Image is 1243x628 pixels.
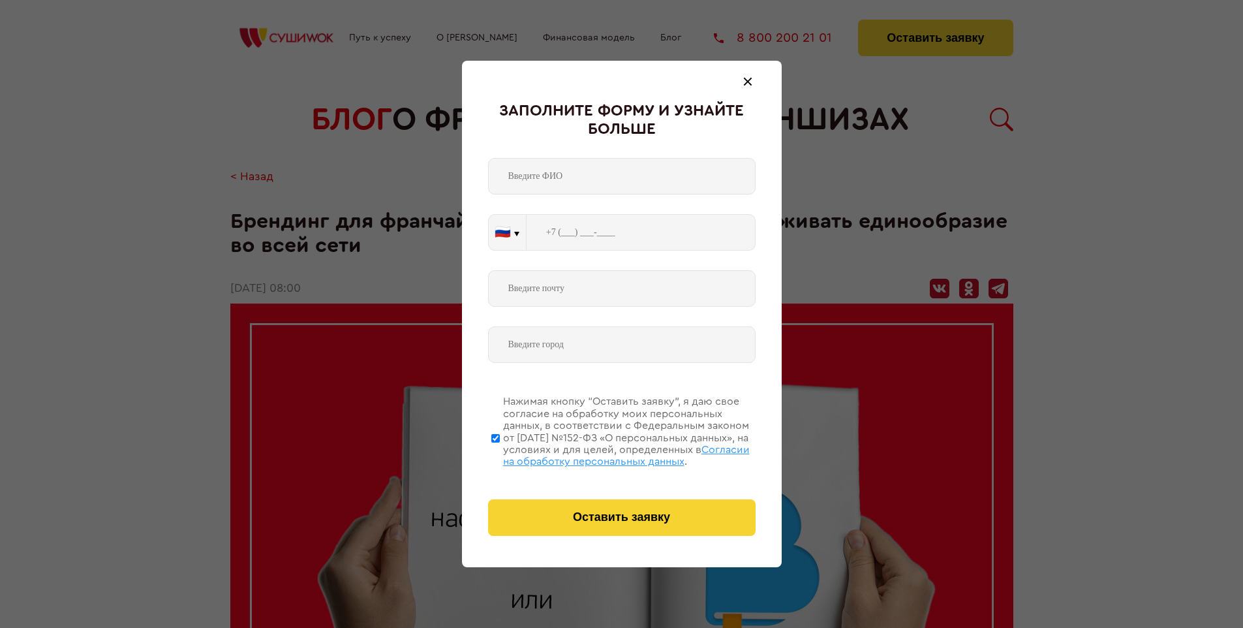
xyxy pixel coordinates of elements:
button: 🇷🇺 [489,215,526,250]
input: Введите почту [488,270,756,307]
span: Согласии на обработку персональных данных [503,445,750,467]
button: Оставить заявку [488,499,756,536]
div: Заполните форму и узнайте больше [488,102,756,138]
input: Введите ФИО [488,158,756,195]
input: +7 (___) ___-____ [527,214,756,251]
input: Введите город [488,326,756,363]
div: Нажимая кнопку “Оставить заявку”, я даю свое согласие на обработку моих персональных данных, в со... [503,396,756,467]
